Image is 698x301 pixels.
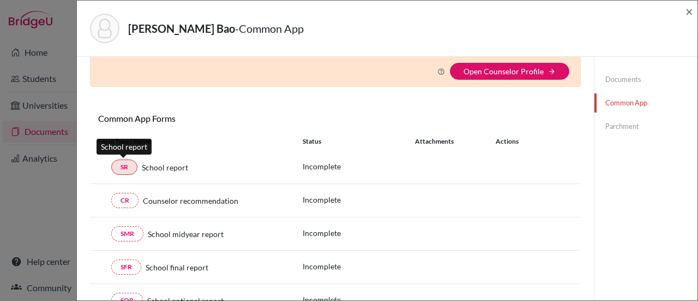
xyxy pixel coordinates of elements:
a: SMR [111,226,143,241]
p: Incomplete [303,161,415,172]
span: Counselor recommendation [143,195,238,206]
div: Attachments [415,137,483,146]
span: School report [142,162,188,173]
a: SFR [111,259,141,275]
div: School report [97,139,152,155]
div: Status [303,137,415,146]
button: Close [685,5,693,18]
p: Incomplete [303,227,415,239]
span: School final report [146,262,208,273]
i: arrow_forward [548,68,556,75]
span: × [685,3,693,19]
p: Incomplete [303,261,415,272]
button: Open Counselor Profilearrow_forward [450,63,569,80]
div: Actions [483,137,550,146]
span: - Common App [235,22,304,35]
span: School midyear report [148,228,224,240]
div: Form Type / Name [90,137,294,146]
h6: Common App Forms [90,113,335,123]
a: CR [111,193,139,208]
a: Open Counselor Profile [464,67,544,76]
a: Common App [594,93,697,113]
strong: [PERSON_NAME] Bao [128,22,235,35]
a: Parchment [594,117,697,136]
p: Incomplete [303,194,415,205]
a: Documents [594,70,697,89]
a: SR [111,160,137,175]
